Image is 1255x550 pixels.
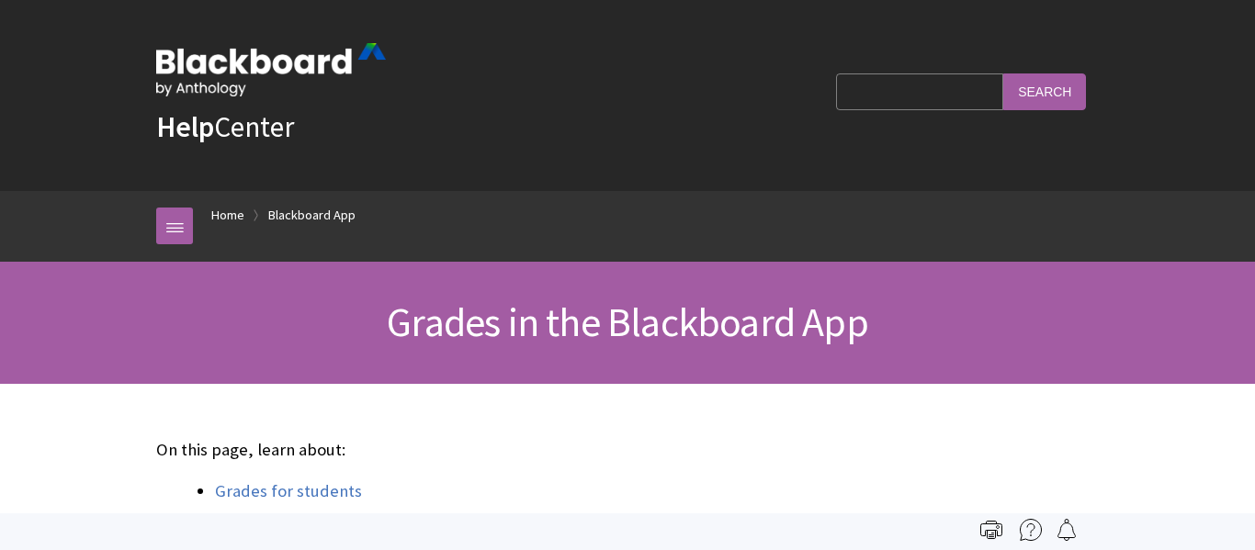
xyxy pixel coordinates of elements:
img: Follow this page [1056,519,1078,541]
img: More help [1020,519,1042,541]
img: Blackboard by Anthology [156,43,386,96]
a: HelpCenter [156,108,294,145]
p: On this page, learn about: [156,438,1099,462]
img: Print [980,519,1002,541]
a: Home [211,204,244,227]
a: Grades for instructors [215,509,377,531]
span: Grades in the Blackboard App [387,297,868,347]
strong: Help [156,108,214,145]
input: Search [1003,73,1086,109]
a: Grades for students [215,480,362,502]
a: Blackboard App [268,204,356,227]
